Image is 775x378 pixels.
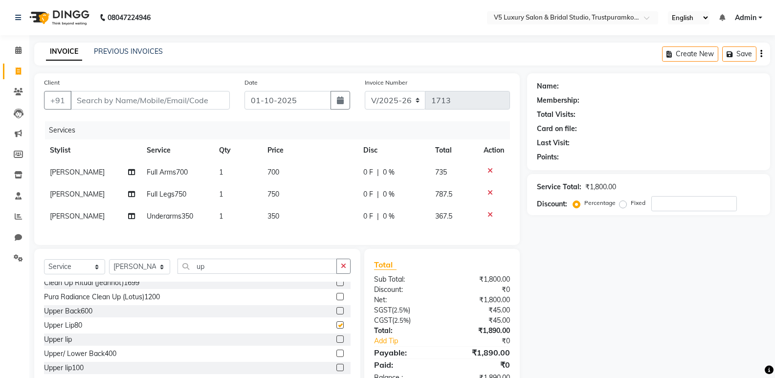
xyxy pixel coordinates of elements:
[365,78,407,87] label: Invoice Number
[267,212,279,221] span: 350
[357,139,430,161] th: Disc
[374,316,392,325] span: CGST
[442,347,517,358] div: ₹1,890.00
[367,305,442,315] div: ( )
[147,212,193,221] span: Underarms350
[735,13,756,23] span: Admin
[44,363,84,373] div: Upper lip100
[442,305,517,315] div: ₹45.00
[44,139,141,161] th: Stylist
[537,110,576,120] div: Total Visits:
[363,167,373,178] span: 0 F
[537,138,570,148] div: Last Visit:
[50,190,105,199] span: [PERSON_NAME]
[455,336,517,346] div: ₹0
[367,347,442,358] div: Payable:
[44,78,60,87] label: Client
[374,306,392,314] span: SGST
[44,306,92,316] div: Upper Back600
[45,121,517,139] div: Services
[44,334,72,345] div: Upper lip
[435,212,452,221] span: 367.5
[394,316,409,324] span: 2.5%
[367,326,442,336] div: Total:
[213,139,262,161] th: Qty
[442,359,517,371] div: ₹0
[383,189,395,200] span: 0 %
[435,168,447,177] span: 735
[537,95,579,106] div: Membership:
[147,168,188,177] span: Full Arms700
[363,211,373,222] span: 0 F
[429,139,478,161] th: Total
[44,292,160,302] div: Pura Radiance Clean Up (Lotus)1200
[442,295,517,305] div: ₹1,800.00
[383,211,395,222] span: 0 %
[478,139,510,161] th: Action
[44,320,82,331] div: Upper Lip80
[377,167,379,178] span: |
[394,306,408,314] span: 2.5%
[367,359,442,371] div: Paid:
[50,212,105,221] span: [PERSON_NAME]
[141,139,213,161] th: Service
[584,199,616,207] label: Percentage
[631,199,645,207] label: Fixed
[383,167,395,178] span: 0 %
[537,152,559,162] div: Points:
[442,274,517,285] div: ₹1,800.00
[219,212,223,221] span: 1
[367,315,442,326] div: ( )
[367,274,442,285] div: Sub Total:
[442,285,517,295] div: ₹0
[367,295,442,305] div: Net:
[219,190,223,199] span: 1
[537,81,559,91] div: Name:
[367,285,442,295] div: Discount:
[435,190,452,199] span: 787.5
[537,182,581,192] div: Service Total:
[44,278,139,288] div: Clean Up Ritual (Jeannot)1699
[662,46,718,62] button: Create New
[219,168,223,177] span: 1
[70,91,230,110] input: Search by Name/Mobile/Email/Code
[244,78,258,87] label: Date
[46,43,82,61] a: INVOICE
[442,315,517,326] div: ₹45.00
[25,4,92,31] img: logo
[537,124,577,134] div: Card on file:
[267,168,279,177] span: 700
[585,182,616,192] div: ₹1,800.00
[94,47,163,56] a: PREVIOUS INVOICES
[50,168,105,177] span: [PERSON_NAME]
[442,326,517,336] div: ₹1,890.00
[537,199,567,209] div: Discount:
[367,336,455,346] a: Add Tip
[374,260,397,270] span: Total
[147,190,186,199] span: Full Legs750
[262,139,357,161] th: Price
[722,46,756,62] button: Save
[267,190,279,199] span: 750
[177,259,337,274] input: Search or Scan
[44,91,71,110] button: +91
[377,211,379,222] span: |
[108,4,151,31] b: 08047224946
[44,349,116,359] div: Upper/ Lower Back400
[363,189,373,200] span: 0 F
[377,189,379,200] span: |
